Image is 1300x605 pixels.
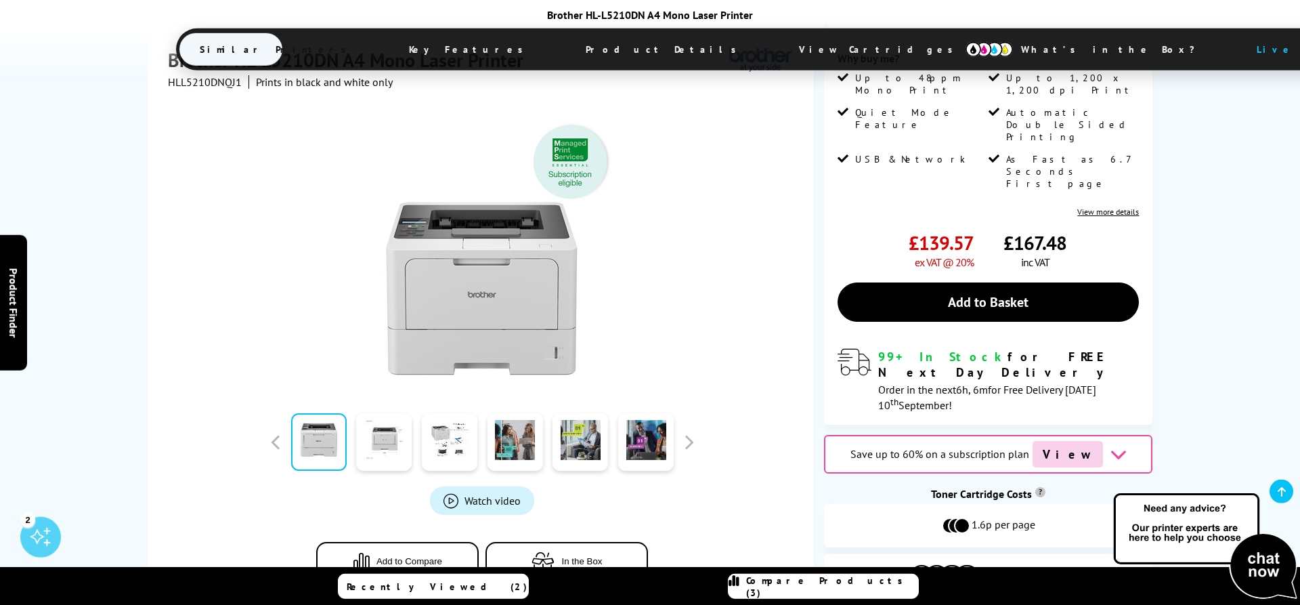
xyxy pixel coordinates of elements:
span: HLL5210DNQJ1 [168,75,242,88]
button: View Cartridges [834,564,1142,587]
span: 99+ In Stock [878,349,1007,364]
sup: Cost per page [1035,487,1045,497]
span: Up to 1,200 x 1,200 dpi Print [1006,72,1136,96]
div: Toner Cartridge Costs [824,487,1152,501]
span: ex VAT @ 20% [915,255,974,269]
button: Add to Compare [316,541,479,580]
span: Compare Products (3) [746,575,918,599]
div: modal_delivery [838,349,1139,411]
a: Compare Products (3) [728,574,919,599]
span: Save up to 60% on a subscription plan [850,447,1029,461]
img: Cartridges [911,565,978,586]
span: Key Features [389,33,550,66]
span: View Cartridges [779,32,986,67]
span: Recently Viewed (2) [347,581,527,593]
img: Open Live Chat window [1110,491,1300,602]
span: £139.57 [909,230,974,255]
span: As Fast as 6.7 Seconds First page [1006,153,1136,190]
span: £167.48 [1003,230,1066,255]
a: Product_All_Videos [430,486,534,514]
span: 1.6p per page [972,518,1035,534]
img: Brother HL-L5210DN [349,115,615,381]
span: USB & Network [855,153,966,165]
span: Add to Compare [376,556,442,566]
span: Quiet Mode Feature [855,106,985,131]
img: cmyk-icon.svg [966,42,1013,57]
span: inc VAT [1021,255,1049,269]
span: 6h, 6m [956,383,988,396]
span: Similar Printers [179,33,374,66]
div: 2 [20,512,35,527]
span: In the Box [561,556,602,566]
span: Watch video [464,493,521,507]
a: Add to Basket [838,283,1139,322]
div: Brother HL-L5210DN A4 Mono Laser Printer [176,8,1124,22]
span: Order in the next for Free Delivery [DATE] 10 September! [878,383,1096,412]
i: Prints in black and white only [256,75,393,88]
span: Product Finder [7,268,20,337]
div: for FREE Next Day Delivery [878,349,1139,380]
button: In the Box [485,541,648,580]
span: Product Details [565,33,764,66]
span: Up to 48ppm Mono Print [855,72,985,96]
a: View more details [1077,207,1139,217]
span: View [1033,441,1103,467]
span: Automatic Double Sided Printing [1006,106,1136,143]
span: What’s in the Box? [1001,33,1228,66]
sup: th [890,396,898,408]
a: Recently Viewed (2) [338,574,529,599]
